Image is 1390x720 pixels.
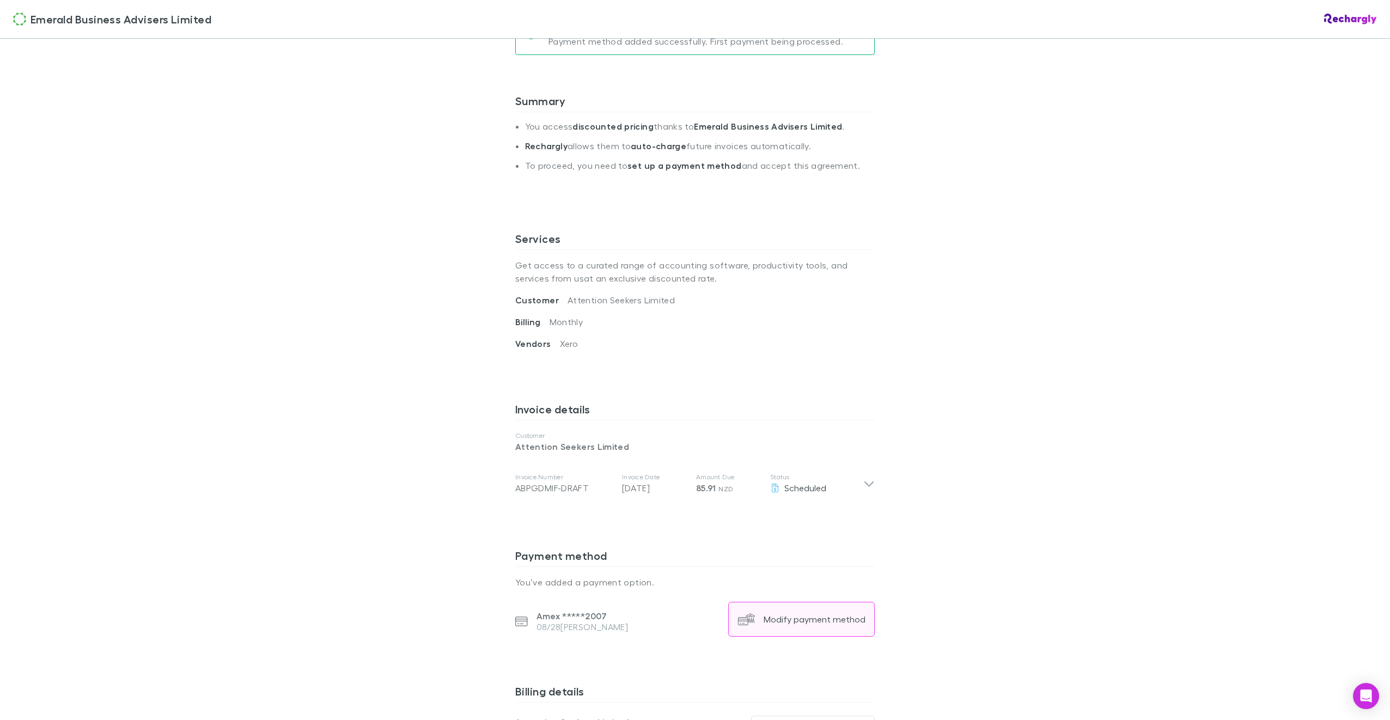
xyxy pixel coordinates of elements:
div: ABPGDMIF-DRAFT [515,481,613,495]
p: Attention Seekers Limited [515,440,875,453]
div: Open Intercom Messenger [1353,683,1379,709]
li: allows them to future invoices automatically. [525,141,875,160]
p: Payment method added successfully. First payment being processed. [548,35,843,48]
strong: Emerald Business Advisers Limited [694,121,842,132]
p: Get access to a curated range of accounting software, productivity tools, and services from us at... [515,250,875,294]
h3: Invoice details [515,402,875,420]
p: [DATE] [622,481,687,495]
strong: discounted pricing [572,121,654,132]
span: Emerald Business Advisers Limited [31,11,211,27]
p: Status [770,473,863,481]
p: Customer [515,431,875,440]
span: Scheduled [784,483,826,493]
span: Monthly [550,316,583,327]
span: Attention Seekers Limited [568,295,675,305]
li: You access thanks to . [525,121,875,141]
h3: Services [515,232,875,249]
strong: auto-charge [631,141,686,151]
strong: set up a payment method [627,160,741,171]
img: Modify payment method's Logo [737,611,755,628]
div: Invoice NumberABPGDMIF-DRAFTInvoice Date[DATE]Amount Due85.91 NZDStatusScheduled [507,462,883,505]
h3: Billing details [515,685,875,702]
img: Rechargly Logo [1324,14,1377,25]
li: To proceed, you need to and accept this agreement. [525,160,875,180]
img: Emerald Business Advisers Limited's Logo [13,13,26,26]
h3: Summary [515,94,875,112]
span: Xero [560,338,578,349]
span: NZD [718,485,733,493]
span: 85.91 [696,483,716,493]
span: Vendors [515,338,560,349]
p: Amount Due [696,473,761,481]
div: Modify payment method [764,614,865,625]
strong: Rechargly [525,141,568,151]
span: Customer [515,295,568,306]
p: You’ve added a payment option. [515,576,875,589]
p: Invoice Number [515,473,613,481]
p: Invoice Date [622,473,687,481]
span: Billing [515,316,550,327]
button: Modify payment method [728,602,875,637]
h3: Payment method [515,549,875,566]
p: 08/28 [PERSON_NAME] [537,621,629,632]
